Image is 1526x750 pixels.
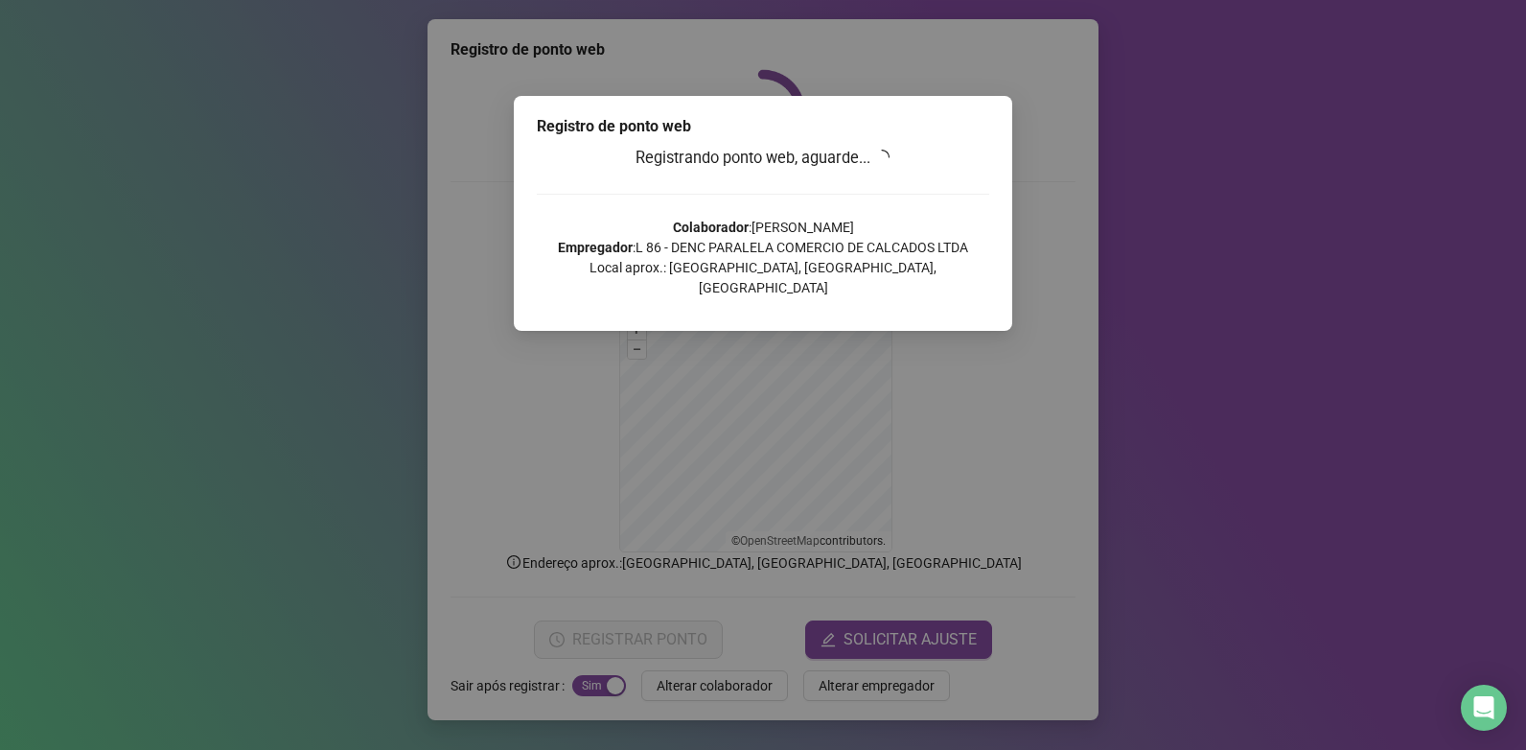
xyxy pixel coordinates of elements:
[673,220,749,235] strong: Colaborador
[537,115,989,138] div: Registro de ponto web
[537,218,989,298] p: : [PERSON_NAME] : L 86 - DENC PARALELA COMERCIO DE CALCADOS LTDA Local aprox.: [GEOGRAPHIC_DATA],...
[537,146,989,171] h3: Registrando ponto web, aguarde...
[1461,685,1507,731] div: Open Intercom Messenger
[872,148,892,168] span: loading
[558,240,633,255] strong: Empregador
